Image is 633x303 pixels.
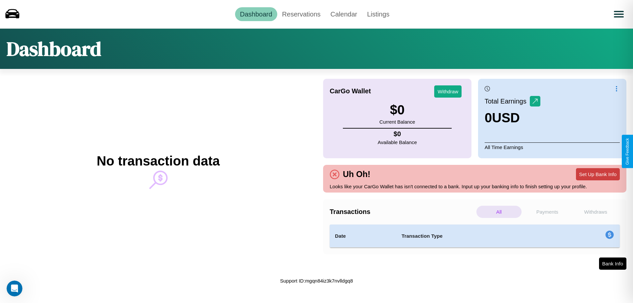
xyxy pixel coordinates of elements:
[97,154,220,168] h2: No transaction data
[335,232,391,240] h4: Date
[340,169,374,179] h4: Uh Oh!
[576,168,620,180] button: Set Up Bank Info
[599,258,626,270] button: Bank Info
[379,103,415,117] h3: $ 0
[280,276,353,285] p: Support ID: mgqn84iz3k7nvlldgq8
[362,7,394,21] a: Listings
[378,130,417,138] h4: $ 0
[277,7,326,21] a: Reservations
[330,225,620,248] table: simple table
[434,85,462,98] button: Withdraw
[325,7,362,21] a: Calendar
[379,117,415,126] p: Current Balance
[573,206,618,218] p: Withdraws
[235,7,277,21] a: Dashboard
[610,5,628,23] button: Open menu
[7,35,101,62] h1: Dashboard
[485,142,620,152] p: All Time Earnings
[330,87,371,95] h4: CarGo Wallet
[7,281,22,296] iframe: Intercom live chat
[330,182,620,191] p: Looks like your CarGo Wallet has isn't connected to a bank. Input up your banking info to finish ...
[485,110,540,125] h3: 0 USD
[402,232,551,240] h4: Transaction Type
[525,206,570,218] p: Payments
[625,138,630,165] div: Give Feedback
[330,208,475,216] h4: Transactions
[378,138,417,147] p: Available Balance
[485,95,530,107] p: Total Earnings
[476,206,522,218] p: All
